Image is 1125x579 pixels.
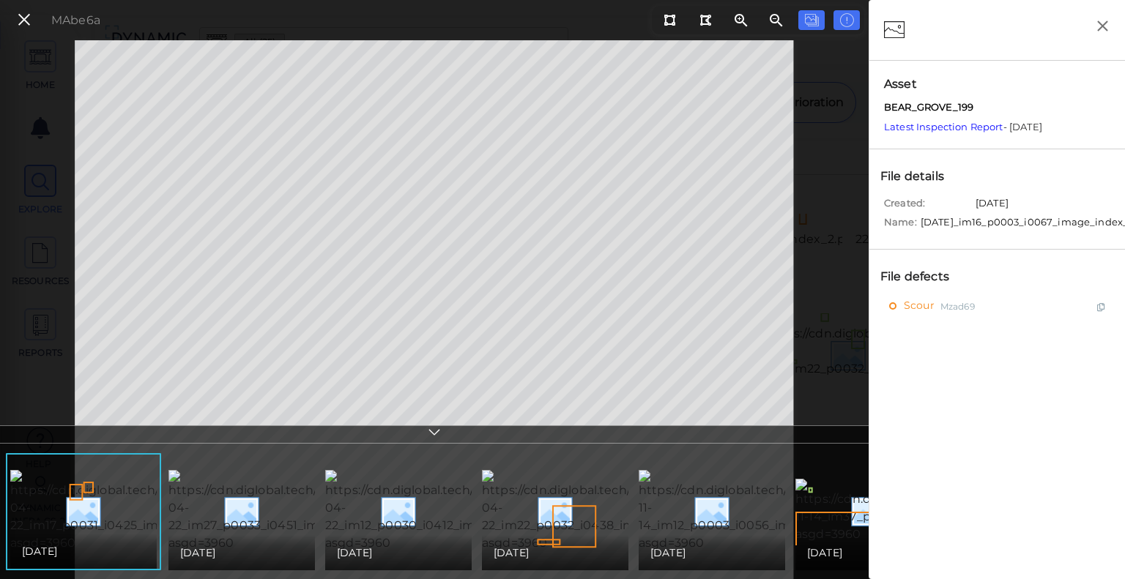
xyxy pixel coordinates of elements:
span: Mzad69 [940,297,975,315]
img: https://cdn.diglobal.tech/width210/3960/2025-04-22_im17_p0031_i0425_image_index_2.png?asgd=3960 [10,470,283,552]
iframe: Chat [1063,513,1114,568]
span: BEAR_GROVE_199 [884,100,973,115]
img: https://cdn.diglobal.tech/width210/3960/2025-04-22_im27_p0033_i0451_image_index_2.png?asgd=3960 [168,470,442,552]
div: File defects [877,264,968,289]
span: - [DATE] [884,121,1042,132]
div: MAbe6a [51,12,100,29]
a: Latest Inspection Report [884,121,1003,132]
div: File details [877,164,963,189]
span: [DATE] [976,196,1009,215]
img: https://cdn.diglobal.tech/width210/3960/2025-04-22_im12_p0030_i0412_image_index_2.png?asgd=3960 [325,470,598,552]
span: Created: [884,196,972,215]
div: ScourMzad69 [877,296,1118,315]
span: [DATE] [180,544,215,561]
img: https://cdn.diglobal.tech/width210/3960/2023-11-14_im37_p0008_i0121_image_index_2.png?asgd=3960 [795,479,1069,543]
span: [DATE] [807,544,842,561]
span: [DATE] [494,544,529,561]
span: [DATE] [650,544,686,561]
span: Asset [884,75,1110,93]
span: Name: [884,215,917,234]
span: [DATE] [337,544,372,561]
span: Scour [904,297,935,315]
img: https://cdn.diglobal.tech/width210/3960/2023-11-14_im12_p0003_i0056_image_index_2.png?asgd=3960 [639,470,912,552]
img: https://cdn.diglobal.tech/width210/3960/2025-04-22_im22_p0032_i0438_image_index_2.png?asgd=3960 [482,470,755,552]
span: [DATE] [22,542,57,560]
